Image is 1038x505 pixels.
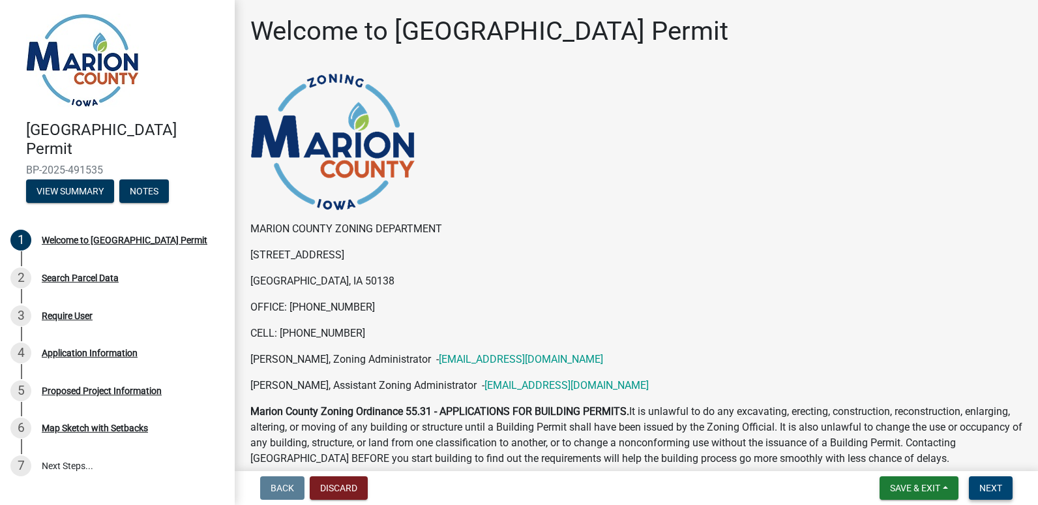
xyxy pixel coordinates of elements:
span: Back [271,483,294,493]
p: MARION COUNTY ZONING DEPARTMENT [250,221,1022,237]
div: 7 [10,455,31,476]
button: Next [969,476,1013,500]
p: OFFICE: [PHONE_NUMBER] [250,299,1022,315]
p: [PERSON_NAME], Zoning Administrator - [250,352,1022,367]
div: Proposed Project Information [42,386,162,395]
div: Welcome to [GEOGRAPHIC_DATA] Permit [42,236,207,245]
h1: Welcome to [GEOGRAPHIC_DATA] Permit [250,16,728,47]
p: [STREET_ADDRESS] [250,247,1022,263]
span: Next [979,483,1002,493]
button: Back [260,476,304,500]
div: 6 [10,418,31,438]
div: 2 [10,268,31,288]
wm-modal-confirm: Summary [26,187,114,197]
div: 5 [10,380,31,401]
img: Marion County, Iowa [26,14,139,107]
p: [PERSON_NAME], Assistant Zoning Administrator - [250,378,1022,393]
div: Map Sketch with Setbacks [42,423,148,433]
strong: Marion County Zoning Ordinance 55.31 - APPLICATIONS FOR BUILDING PERMITS. [250,405,629,418]
div: Search Parcel Data [42,273,119,283]
wm-modal-confirm: Notes [119,187,169,197]
button: View Summary [26,179,114,203]
h4: [GEOGRAPHIC_DATA] Permit [26,121,224,159]
span: BP-2025-491535 [26,164,209,176]
p: It is unlawful to do any excavating, erecting, construction, reconstruction, enlarging, altering,... [250,404,1022,467]
div: 1 [10,230,31,251]
button: Save & Exit [880,476,958,500]
div: Require User [42,311,93,320]
a: [EMAIL_ADDRESS][DOMAIN_NAME] [439,353,603,365]
img: image_be028ab4-a45e-4790-9d45-118dc00cb89f.png [250,73,415,211]
button: Discard [310,476,368,500]
button: Notes [119,179,169,203]
a: [EMAIL_ADDRESS][DOMAIN_NAME] [484,379,649,391]
div: 3 [10,305,31,326]
p: CELL: [PHONE_NUMBER] [250,326,1022,341]
div: Application Information [42,348,138,358]
p: [GEOGRAPHIC_DATA], IA 50138 [250,273,1022,289]
div: 4 [10,343,31,363]
span: Save & Exit [890,483,940,493]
